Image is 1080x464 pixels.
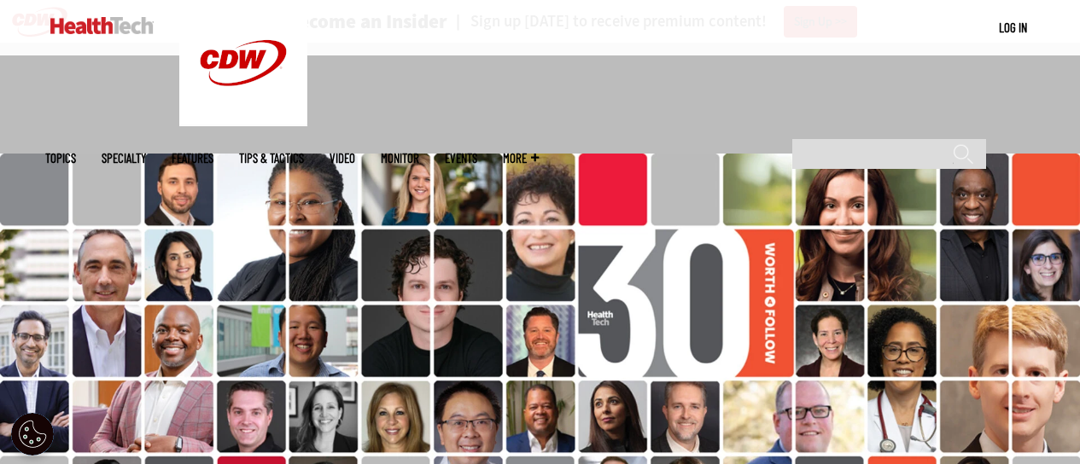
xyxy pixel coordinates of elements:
div: User menu [999,19,1027,37]
a: Log in [999,20,1027,35]
a: Features [172,152,213,165]
span: Specialty [102,152,146,165]
span: Topics [45,152,76,165]
a: Video [330,152,355,165]
button: Open Preferences [11,413,54,455]
a: Tips & Tactics [239,152,304,165]
a: MonITor [381,152,419,165]
img: Home [50,17,154,34]
a: Events [445,152,477,165]
div: Cookie Settings [11,413,54,455]
a: CDW [179,113,307,130]
span: More [503,152,539,165]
